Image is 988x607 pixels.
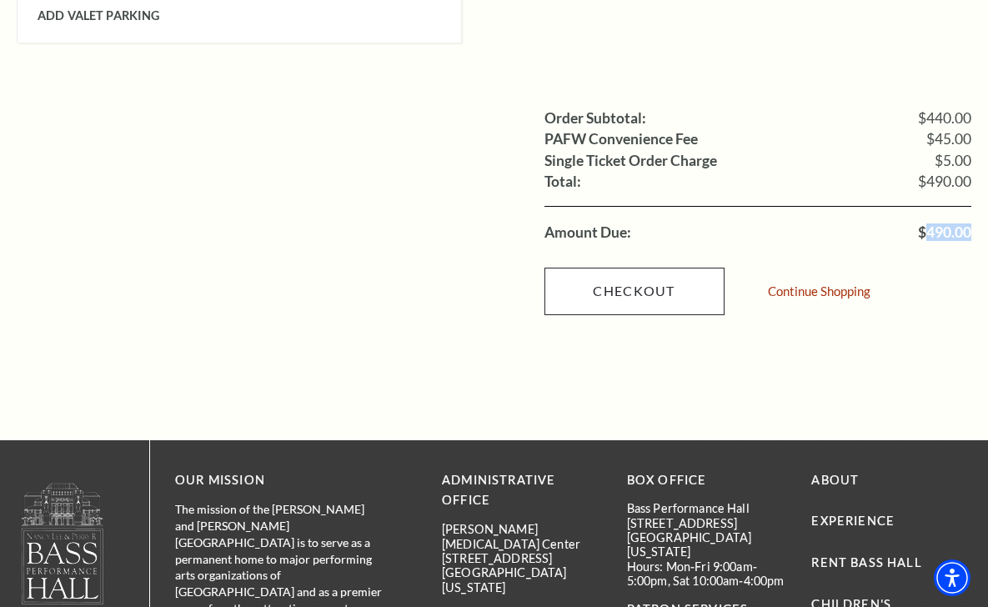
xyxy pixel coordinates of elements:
[627,516,787,530] p: [STREET_ADDRESS]
[442,565,602,594] p: [GEOGRAPHIC_DATA][US_STATE]
[811,473,859,487] a: About
[38,8,159,23] span: Add Valet Parking
[627,501,787,515] p: Bass Performance Hall
[918,174,971,189] span: $490.00
[544,132,698,147] label: PAFW Convenience Fee
[934,559,970,596] div: Accessibility Menu
[811,555,921,569] a: Rent Bass Hall
[544,174,581,189] label: Total:
[627,530,787,559] p: [GEOGRAPHIC_DATA][US_STATE]
[935,153,971,168] span: $5.00
[544,111,646,126] label: Order Subtotal:
[544,153,717,168] label: Single Ticket Order Charge
[768,285,870,298] a: Continue Shopping
[544,268,725,314] a: Checkout
[175,470,384,491] p: OUR MISSION
[627,559,787,589] p: Hours: Mon-Fri 9:00am-5:00pm, Sat 10:00am-4:00pm
[926,132,971,147] span: $45.00
[627,470,787,491] p: BOX OFFICE
[442,551,602,565] p: [STREET_ADDRESS]
[544,225,631,240] label: Amount Due:
[442,522,602,551] p: [PERSON_NAME][MEDICAL_DATA] Center
[918,225,971,240] span: $490.00
[20,482,105,604] img: owned and operated by Performing Arts Fort Worth, A NOT-FOR-PROFIT 501(C)3 ORGANIZATION
[442,470,602,512] p: Administrative Office
[918,111,971,126] span: $440.00
[811,514,895,528] a: Experience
